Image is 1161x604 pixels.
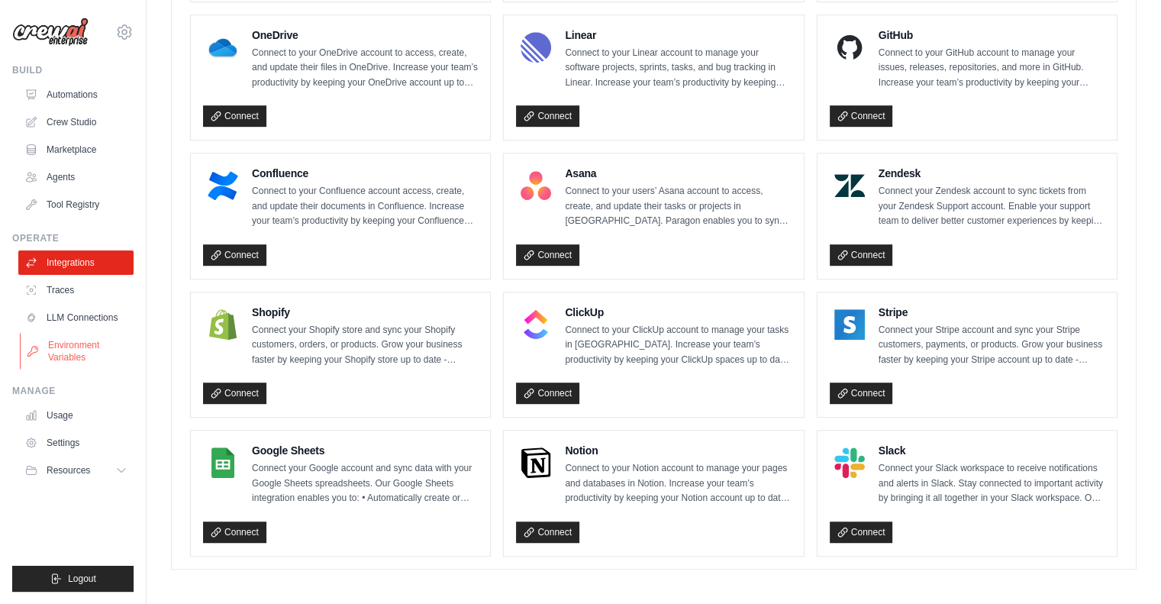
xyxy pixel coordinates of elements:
[18,305,134,330] a: LLM Connections
[879,305,1105,320] h4: Stripe
[203,522,266,543] a: Connect
[879,323,1105,368] p: Connect your Stripe account and sync your Stripe customers, payments, or products. Grow your busi...
[12,18,89,47] img: Logo
[834,309,865,340] img: Stripe Logo
[834,170,865,201] img: Zendesk Logo
[565,166,791,181] h4: Asana
[834,32,865,63] img: GitHub Logo
[18,137,134,162] a: Marketplace
[20,333,135,370] a: Environment Variables
[252,27,478,43] h4: OneDrive
[565,305,791,320] h4: ClickUp
[565,323,791,368] p: Connect to your ClickUp account to manage your tasks in [GEOGRAPHIC_DATA]. Increase your team’s p...
[516,383,579,404] a: Connect
[47,464,90,476] span: Resources
[203,244,266,266] a: Connect
[68,573,96,585] span: Logout
[521,32,551,63] img: Linear Logo
[252,461,478,506] p: Connect your Google account and sync data with your Google Sheets spreadsheets. Our Google Sheets...
[830,244,893,266] a: Connect
[830,383,893,404] a: Connect
[565,46,791,91] p: Connect to your Linear account to manage your software projects, sprints, tasks, and bug tracking...
[12,232,134,244] div: Operate
[252,184,478,229] p: Connect to your Confluence account access, create, and update their documents in Confluence. Incr...
[18,278,134,302] a: Traces
[879,27,1105,43] h4: GitHub
[252,46,478,91] p: Connect to your OneDrive account to access, create, and update their files in OneDrive. Increase ...
[879,443,1105,458] h4: Slack
[12,64,134,76] div: Build
[18,110,134,134] a: Crew Studio
[516,522,579,543] a: Connect
[879,46,1105,91] p: Connect to your GitHub account to manage your issues, releases, repositories, and more in GitHub....
[252,305,478,320] h4: Shopify
[208,309,238,340] img: Shopify Logo
[516,105,579,127] a: Connect
[516,244,579,266] a: Connect
[18,165,134,189] a: Agents
[18,82,134,107] a: Automations
[565,443,791,458] h4: Notion
[252,443,478,458] h4: Google Sheets
[830,522,893,543] a: Connect
[18,403,134,428] a: Usage
[565,27,791,43] h4: Linear
[834,447,865,478] img: Slack Logo
[18,431,134,455] a: Settings
[208,447,238,478] img: Google Sheets Logo
[879,461,1105,506] p: Connect your Slack workspace to receive notifications and alerts in Slack. Stay connected to impo...
[12,385,134,397] div: Manage
[18,458,134,483] button: Resources
[565,461,791,506] p: Connect to your Notion account to manage your pages and databases in Notion. Increase your team’s...
[12,566,134,592] button: Logout
[252,166,478,181] h4: Confluence
[208,170,238,201] img: Confluence Logo
[18,250,134,275] a: Integrations
[879,166,1105,181] h4: Zendesk
[830,105,893,127] a: Connect
[203,383,266,404] a: Connect
[252,323,478,368] p: Connect your Shopify store and sync your Shopify customers, orders, or products. Grow your busine...
[208,32,238,63] img: OneDrive Logo
[18,192,134,217] a: Tool Registry
[879,184,1105,229] p: Connect your Zendesk account to sync tickets from your Zendesk Support account. Enable your suppo...
[521,170,551,201] img: Asana Logo
[521,447,551,478] img: Notion Logo
[203,105,266,127] a: Connect
[521,309,551,340] img: ClickUp Logo
[565,184,791,229] p: Connect to your users’ Asana account to access, create, and update their tasks or projects in [GE...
